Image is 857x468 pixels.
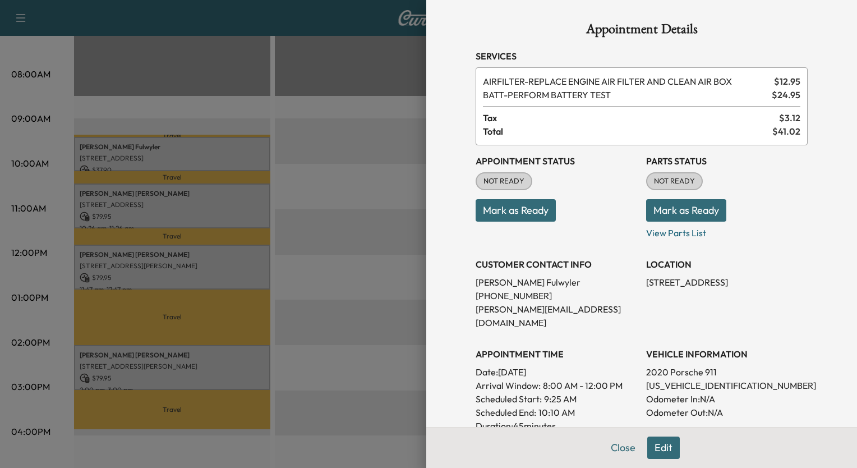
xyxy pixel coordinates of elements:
[646,347,808,361] h3: VEHICLE INFORMATION
[476,379,637,392] p: Arrival Window:
[647,176,702,187] span: NOT READY
[646,392,808,406] p: Odometer In: N/A
[476,276,637,289] p: [PERSON_NAME] Fulwyler
[646,276,808,289] p: [STREET_ADDRESS]
[483,125,772,138] span: Total
[646,379,808,392] p: [US_VEHICLE_IDENTIFICATION_NUMBER]
[646,199,726,222] button: Mark as Ready
[483,111,779,125] span: Tax
[646,406,808,419] p: Odometer Out: N/A
[647,437,680,459] button: Edit
[476,302,637,329] p: [PERSON_NAME][EMAIL_ADDRESS][DOMAIN_NAME]
[603,437,643,459] button: Close
[476,392,542,406] p: Scheduled Start:
[646,365,808,379] p: 2020 Porsche 911
[476,199,556,222] button: Mark as Ready
[476,406,536,419] p: Scheduled End:
[476,419,637,433] p: Duration: 45 minutes
[476,154,637,168] h3: Appointment Status
[477,176,531,187] span: NOT READY
[543,379,623,392] span: 8:00 AM - 12:00 PM
[476,22,808,40] h1: Appointment Details
[646,258,808,271] h3: LOCATION
[476,289,637,302] p: [PHONE_NUMBER]
[476,365,637,379] p: Date: [DATE]
[646,222,808,240] p: View Parts List
[646,154,808,168] h3: Parts Status
[772,88,800,102] span: $ 24.95
[779,111,800,125] span: $ 3.12
[476,258,637,271] h3: CUSTOMER CONTACT INFO
[544,392,577,406] p: 9:25 AM
[483,88,767,102] span: PERFORM BATTERY TEST
[774,75,800,88] span: $ 12.95
[538,406,575,419] p: 10:10 AM
[476,347,637,361] h3: APPOINTMENT TIME
[476,49,808,63] h3: Services
[483,75,770,88] span: REPLACE ENGINE AIR FILTER AND CLEAN AIR BOX
[772,125,800,138] span: $ 41.02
